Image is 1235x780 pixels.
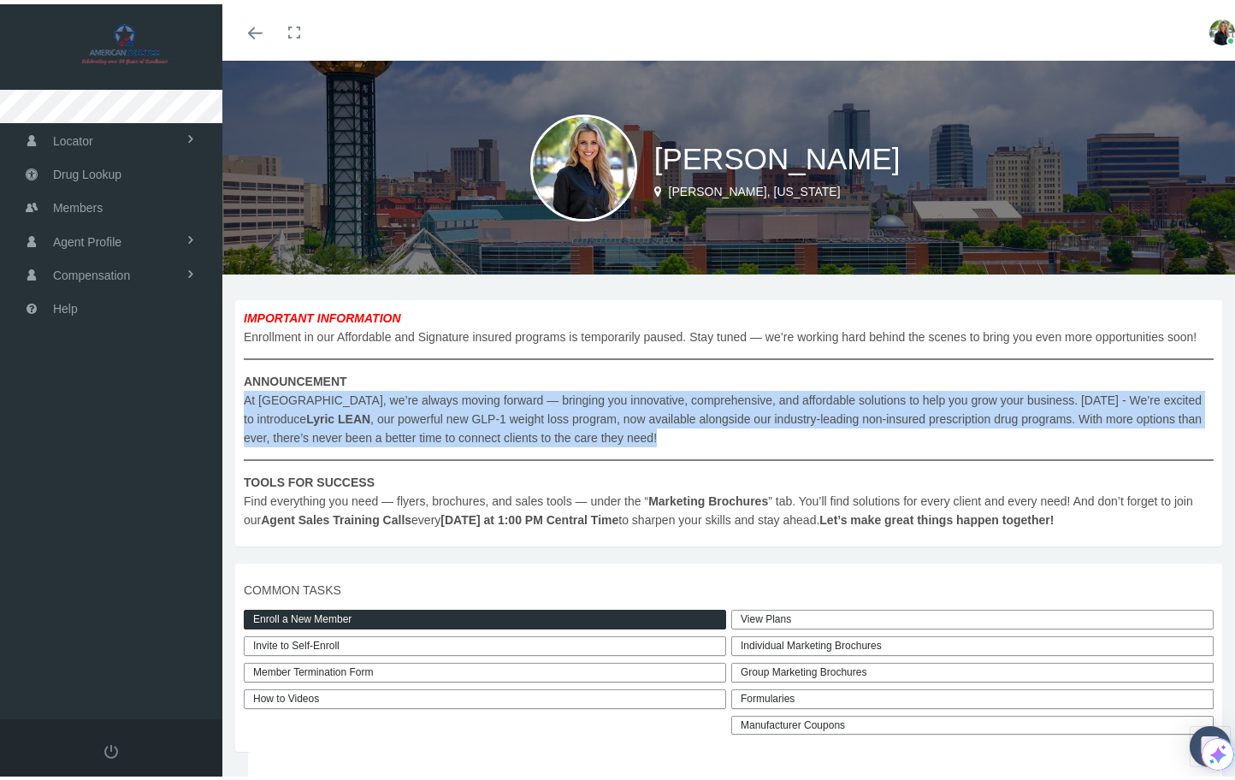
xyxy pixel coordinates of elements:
[731,606,1214,625] a: View Plans
[244,304,1214,525] span: Enrollment in our Affordable and Signature insured programs is temporarily paused. Stay tuned — w...
[731,632,1214,652] div: Individual Marketing Brochures
[53,288,78,321] span: Help
[819,509,1054,523] b: Let’s make great things happen together!
[1209,15,1235,41] img: S_Profile_Picture_16535.jpeg
[53,121,93,153] span: Locator
[731,659,1214,678] div: Group Marketing Brochures
[244,576,1214,595] span: COMMON TASKS
[244,370,347,384] b: ANNOUNCEMENT
[261,509,411,523] b: Agent Sales Training Calls
[731,685,1214,705] div: Formularies
[53,154,121,186] span: Drug Lookup
[654,138,901,171] span: [PERSON_NAME]
[530,110,637,217] img: S_Profile_Picture_16535.jpeg
[440,509,618,523] b: [DATE] at 1:00 PM Central Time
[669,180,841,194] span: [PERSON_NAME], [US_STATE]
[53,255,130,287] span: Compensation
[1208,740,1228,760] img: Icon
[731,712,1214,731] a: Manufacturer Coupons
[53,187,103,220] span: Members
[53,222,121,254] span: Agent Profile
[22,19,227,62] img: AMERICAN TRUSTEE
[244,632,726,652] a: Invite to Self-Enroll
[306,408,370,422] b: Lyric LEAN
[244,659,726,678] a: Member Termination Form
[244,606,726,625] a: Enroll a New Member
[244,471,375,485] b: TOOLS FOR SUCCESS
[244,307,401,321] b: IMPORTANT INFORMATION
[244,685,726,705] a: How to Videos
[648,490,768,504] b: Marketing Brochures
[1190,722,1231,763] div: Open Intercom Messenger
